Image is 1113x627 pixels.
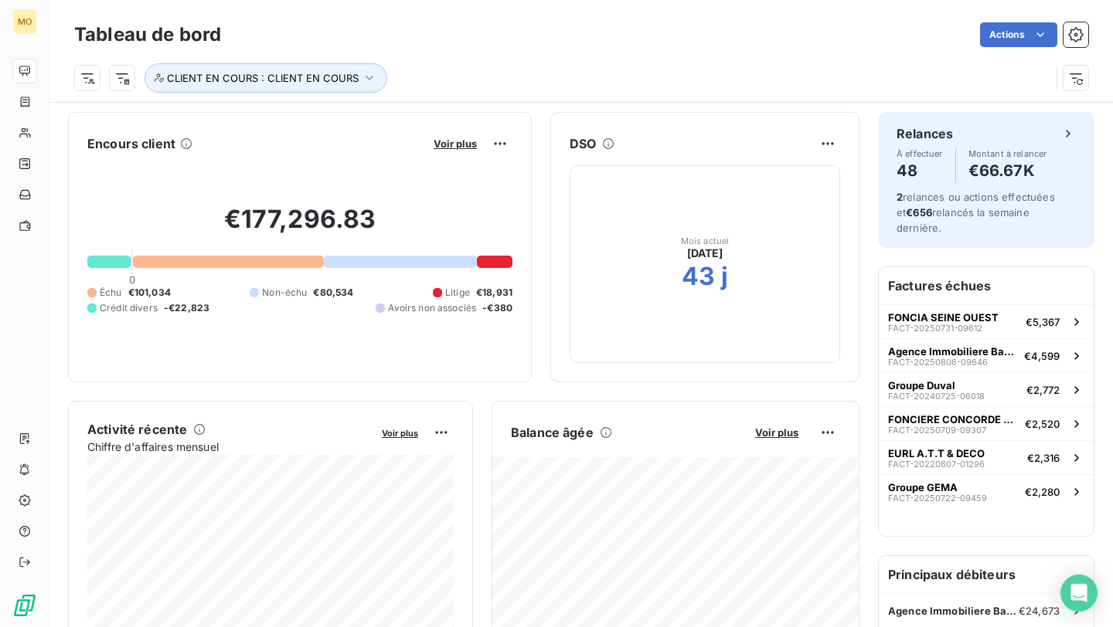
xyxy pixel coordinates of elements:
button: Groupe DuvalFACT-20240725-06018€2,772 [879,372,1094,406]
span: FACT-20250731-09612 [888,324,982,333]
span: Échu [100,286,122,300]
span: €656 [906,206,932,219]
button: Actions [980,22,1057,47]
span: €2,772 [1026,384,1060,396]
span: Groupe Duval [888,379,955,391]
h2: 43 [682,261,715,292]
h6: Factures échues [879,267,1094,304]
h2: j [721,261,728,292]
span: €24,673 [1019,605,1060,617]
span: Voir plus [382,428,418,439]
span: Voir plus [755,426,798,439]
span: FACT-20220607-01296 [888,459,985,469]
h2: €177,296.83 [87,204,512,250]
h6: Balance âgée [511,423,594,442]
button: EURL A.T.T & DECOFACT-20220607-01296€2,316 [879,440,1094,474]
span: 2 [897,191,903,203]
span: Crédit divers [100,301,158,315]
button: Agence Immobiliere BaumannFACT-20250806-09646€4,599 [879,338,1094,372]
span: FACT-20250722-09459 [888,493,987,503]
span: €101,034 [128,286,171,300]
span: Litige [445,286,470,300]
h6: Principaux débiteurs [879,556,1094,593]
div: MO [12,9,37,34]
button: Voir plus [429,137,482,151]
button: Voir plus [377,425,423,439]
span: Agence Immobiliere Baumann [888,605,1019,617]
span: FACT-20250806-09646 [888,358,988,367]
span: Chiffre d'affaires mensuel [87,439,371,455]
h6: Relances [897,124,953,143]
span: Agence Immobiliere Baumann [888,345,1018,358]
span: relances ou actions effectuées et relancés la semaine dernière. [897,191,1055,234]
span: FONCIERE CONCORDE RUEIL C/O AREAM PROPERTY [888,413,1019,425]
h4: 48 [897,158,943,183]
h4: €66.67K [968,158,1047,183]
span: €5,367 [1026,316,1060,328]
span: Groupe GEMA [888,481,958,493]
span: FACT-20250709-09307 [888,425,986,435]
span: Avoirs non associés [388,301,476,315]
span: Mois actuel [681,236,730,246]
h6: DSO [570,134,596,153]
span: €2,280 [1025,486,1060,498]
span: €2,316 [1027,452,1060,464]
button: CLIENT EN COURS : CLIENT EN COURS [145,63,387,93]
h6: Activité récente [87,420,187,439]
div: Open Intercom Messenger [1060,574,1098,612]
span: CLIENT EN COURS : CLIENT EN COURS [167,72,359,84]
span: EURL A.T.T & DECO [888,447,985,459]
span: -€22,823 [164,301,209,315]
span: €4,599 [1024,350,1060,362]
span: Montant à relancer [968,149,1047,158]
span: [DATE] [687,246,723,261]
span: €80,534 [313,286,353,300]
span: €2,520 [1025,418,1060,430]
button: Groupe GEMAFACT-20250722-09459€2,280 [879,474,1094,508]
img: Logo LeanPay [12,593,37,618]
span: Non-échu [262,286,307,300]
h6: Encours client [87,134,175,153]
span: FONCIA SEINE OUEST [888,311,999,324]
button: FONCIERE CONCORDE RUEIL C/O AREAM PROPERTYFACT-20250709-09307€2,520 [879,406,1094,440]
h3: Tableau de bord [74,21,221,49]
button: FONCIA SEINE OUESTFACT-20250731-09612€5,367 [879,304,1094,338]
span: Voir plus [434,137,477,150]
span: À effectuer [897,149,943,158]
span: 0 [129,273,135,286]
span: FACT-20240725-06018 [888,391,985,401]
button: Voir plus [751,425,803,439]
span: €18,931 [476,286,512,300]
span: -€380 [482,301,512,315]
